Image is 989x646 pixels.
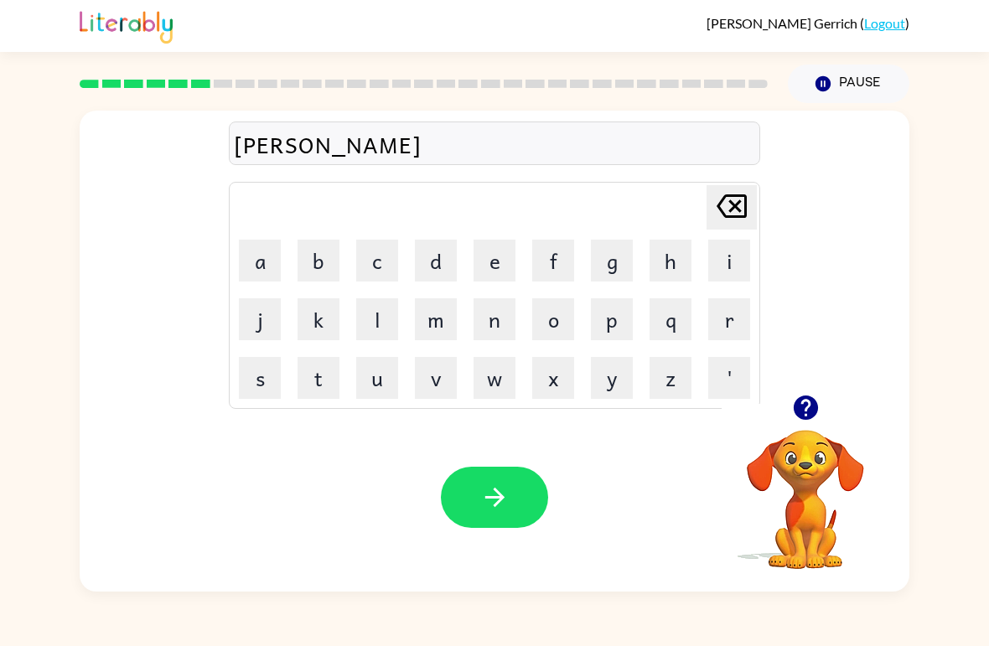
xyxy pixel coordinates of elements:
[707,15,909,31] div: ( )
[708,298,750,340] button: r
[707,15,860,31] span: [PERSON_NAME] Gerrich
[415,298,457,340] button: m
[356,240,398,282] button: c
[650,240,691,282] button: h
[650,357,691,399] button: z
[708,357,750,399] button: '
[474,357,515,399] button: w
[239,357,281,399] button: s
[591,357,633,399] button: y
[356,357,398,399] button: u
[80,7,173,44] img: Literably
[298,240,339,282] button: b
[234,127,755,162] div: [PERSON_NAME]
[356,298,398,340] button: l
[298,357,339,399] button: t
[239,298,281,340] button: j
[532,240,574,282] button: f
[591,298,633,340] button: p
[532,357,574,399] button: x
[474,240,515,282] button: e
[415,240,457,282] button: d
[474,298,515,340] button: n
[591,240,633,282] button: g
[298,298,339,340] button: k
[415,357,457,399] button: v
[722,404,889,571] video: Your browser must support playing .mp4 files to use Literably. Please try using another browser.
[650,298,691,340] button: q
[239,240,281,282] button: a
[532,298,574,340] button: o
[864,15,905,31] a: Logout
[788,65,909,103] button: Pause
[708,240,750,282] button: i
